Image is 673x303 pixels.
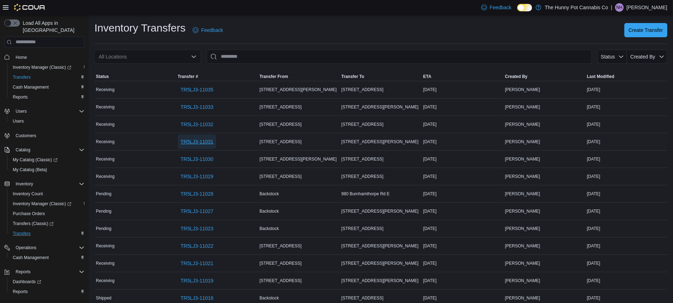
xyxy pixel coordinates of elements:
[616,3,622,12] span: NH
[630,54,655,60] span: Created By
[13,221,54,226] span: Transfers (Classic)
[94,21,186,35] h1: Inventory Transfers
[7,253,87,263] button: Cash Management
[585,172,667,181] div: [DATE]
[10,253,84,262] span: Cash Management
[505,191,540,197] span: [PERSON_NAME]
[341,208,418,214] span: [STREET_ADDRESS][PERSON_NAME]
[10,209,48,218] a: Purchase Orders
[585,72,667,81] button: Last Modified
[259,122,302,127] span: [STREET_ADDRESS]
[178,74,198,79] span: Transfer #
[585,294,667,302] div: [DATE]
[340,72,422,81] button: Transfer To
[341,260,418,266] span: [STREET_ADDRESS][PERSON_NAME]
[422,138,504,146] div: [DATE]
[10,277,44,286] a: Dashboards
[96,191,111,197] span: Pending
[96,122,115,127] span: Receiving
[96,243,115,249] span: Receiving
[422,242,504,250] div: [DATE]
[1,243,87,253] button: Operations
[178,152,217,166] a: TR5LJ3-11030
[259,156,336,162] span: [STREET_ADDRESS][PERSON_NAME]
[13,74,31,80] span: Transfers
[7,287,87,297] button: Reports
[505,87,540,92] span: [PERSON_NAME]
[10,200,74,208] a: Inventory Manager (Classic)
[422,207,504,215] div: [DATE]
[10,156,60,164] a: My Catalog (Classic)
[10,63,84,72] span: Inventory Manager (Classic)
[10,219,84,228] span: Transfers (Classic)
[10,219,56,228] a: Transfers (Classic)
[181,242,214,249] span: TR5LJ3-11022
[10,165,50,174] a: My Catalog (Beta)
[341,278,418,284] span: [STREET_ADDRESS][PERSON_NAME]
[10,63,74,72] a: Inventory Manager (Classic)
[505,226,540,231] span: [PERSON_NAME]
[178,239,217,253] a: TR5LJ3-11022
[259,174,302,179] span: [STREET_ADDRESS]
[505,104,540,110] span: [PERSON_NAME]
[16,133,36,139] span: Customers
[10,190,84,198] span: Inventory Count
[13,268,84,276] span: Reports
[341,295,384,301] span: [STREET_ADDRESS]
[96,208,111,214] span: Pending
[13,107,84,116] span: Users
[10,253,51,262] a: Cash Management
[207,50,592,64] input: This is a search bar. After typing your query, hit enter to filter the results lower in the page.
[341,191,390,197] span: 980 Burnhamthorpe Rd E
[96,74,109,79] span: Status
[178,274,217,288] a: TR5LJ3-11019
[422,276,504,285] div: [DATE]
[341,226,384,231] span: [STREET_ADDRESS]
[191,54,197,60] button: Open list of options
[7,199,87,209] a: Inventory Manager (Classic)
[13,268,33,276] button: Reports
[181,86,214,93] span: TR5LJ3-11035
[259,87,336,92] span: [STREET_ADDRESS][PERSON_NAME]
[96,278,115,284] span: Receiving
[585,103,667,111] div: [DATE]
[585,120,667,129] div: [DATE]
[517,4,532,11] input: Dark Mode
[7,189,87,199] button: Inventory Count
[178,204,217,218] a: TR5LJ3-11027
[585,259,667,268] div: [DATE]
[13,107,29,116] button: Users
[10,200,84,208] span: Inventory Manager (Classic)
[10,83,51,91] a: Cash Management
[545,3,608,12] p: The Hunny Pot Cannabis Co
[13,289,28,294] span: Reports
[13,167,47,173] span: My Catalog (Beta)
[7,209,87,219] button: Purchase Orders
[422,85,504,94] div: [DATE]
[13,243,39,252] button: Operations
[10,287,31,296] a: Reports
[627,3,667,12] p: [PERSON_NAME]
[96,226,111,231] span: Pending
[7,116,87,126] button: Users
[505,295,540,301] span: [PERSON_NAME]
[422,120,504,129] div: [DATE]
[13,118,24,124] span: Users
[94,72,176,81] button: Status
[7,165,87,175] button: My Catalog (Beta)
[505,260,540,266] span: [PERSON_NAME]
[13,180,84,188] span: Inventory
[10,209,84,218] span: Purchase Orders
[601,54,615,60] span: Status
[13,64,71,70] span: Inventory Manager (Classic)
[341,243,418,249] span: [STREET_ADDRESS][PERSON_NAME]
[181,190,214,197] span: TR5LJ3-11028
[176,72,258,81] button: Transfer #
[422,103,504,111] div: [DATE]
[629,27,663,34] span: Create Transfer
[341,174,384,179] span: [STREET_ADDRESS]
[1,267,87,277] button: Reports
[259,295,279,301] span: Backstock
[13,146,33,154] button: Catalog
[96,104,115,110] span: Receiving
